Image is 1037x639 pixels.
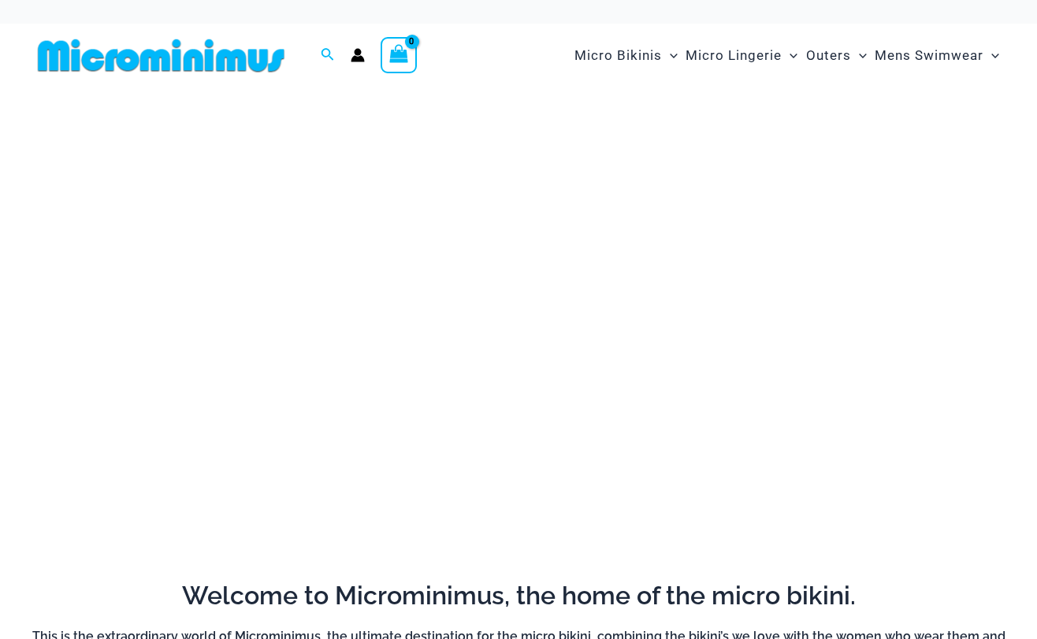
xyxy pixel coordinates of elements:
span: Menu Toggle [782,35,797,76]
a: Search icon link [321,46,335,65]
a: Micro BikinisMenu ToggleMenu Toggle [571,32,682,80]
span: Micro Lingerie [686,35,782,76]
h2: Welcome to Microminimus, the home of the micro bikini. [32,579,1005,612]
a: Mens SwimwearMenu ToggleMenu Toggle [871,32,1003,80]
a: OutersMenu ToggleMenu Toggle [802,32,871,80]
img: MM SHOP LOGO FLAT [32,38,291,73]
span: Micro Bikinis [574,35,662,76]
nav: Site Navigation [568,29,1005,82]
span: Menu Toggle [851,35,867,76]
span: Mens Swimwear [875,35,983,76]
a: Account icon link [351,48,365,62]
span: Menu Toggle [983,35,999,76]
span: Menu Toggle [662,35,678,76]
span: Outers [806,35,851,76]
a: View Shopping Cart, empty [381,37,417,73]
a: Micro LingerieMenu ToggleMenu Toggle [682,32,801,80]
